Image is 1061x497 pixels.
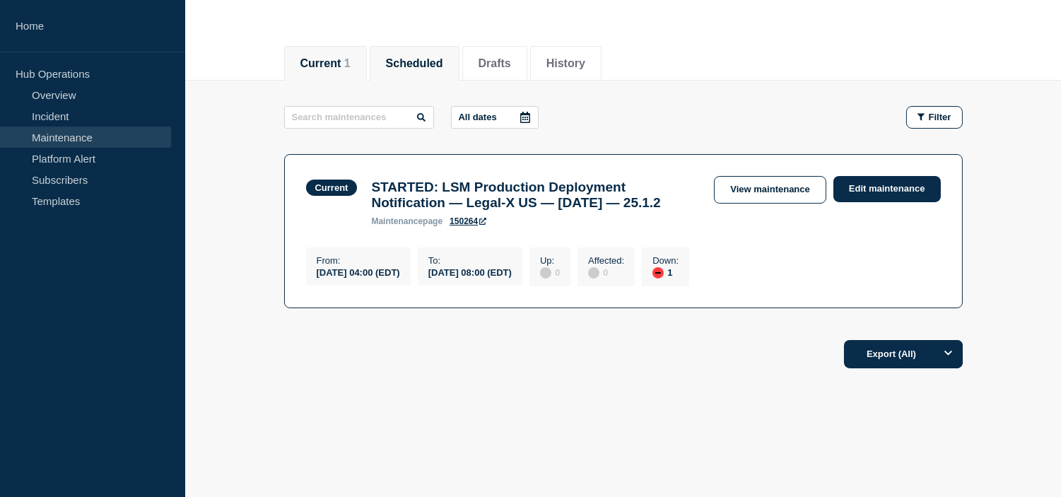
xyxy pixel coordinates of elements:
div: 0 [540,266,560,279]
p: Down : [652,255,679,266]
div: disabled [540,267,551,279]
a: View maintenance [714,176,826,204]
p: Up : [540,255,560,266]
p: To : [428,255,512,266]
a: Edit maintenance [833,176,941,202]
div: Current [315,182,348,193]
input: Search maintenances [284,106,434,129]
span: maintenance [371,216,423,226]
button: Current 1 [300,57,351,70]
p: All dates [459,112,497,122]
div: disabled [588,267,599,279]
p: From : [317,255,400,266]
button: Filter [906,106,963,129]
button: Options [934,340,963,368]
button: Export (All) [844,340,963,368]
div: 0 [588,266,624,279]
button: All dates [451,106,539,129]
div: 1 [652,266,679,279]
span: Filter [929,112,951,122]
button: Scheduled [386,57,443,70]
button: History [546,57,585,70]
a: 150264 [450,216,486,226]
h3: STARTED: LSM Production Deployment Notification — Legal-X US — [DATE] — 25.1.2 [371,180,700,211]
p: Affected : [588,255,624,266]
div: down [652,267,664,279]
span: 1 [344,57,351,69]
div: [DATE] 08:00 (EDT) [428,266,512,278]
div: [DATE] 04:00 (EDT) [317,266,400,278]
p: page [371,216,442,226]
button: Drafts [479,57,511,70]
